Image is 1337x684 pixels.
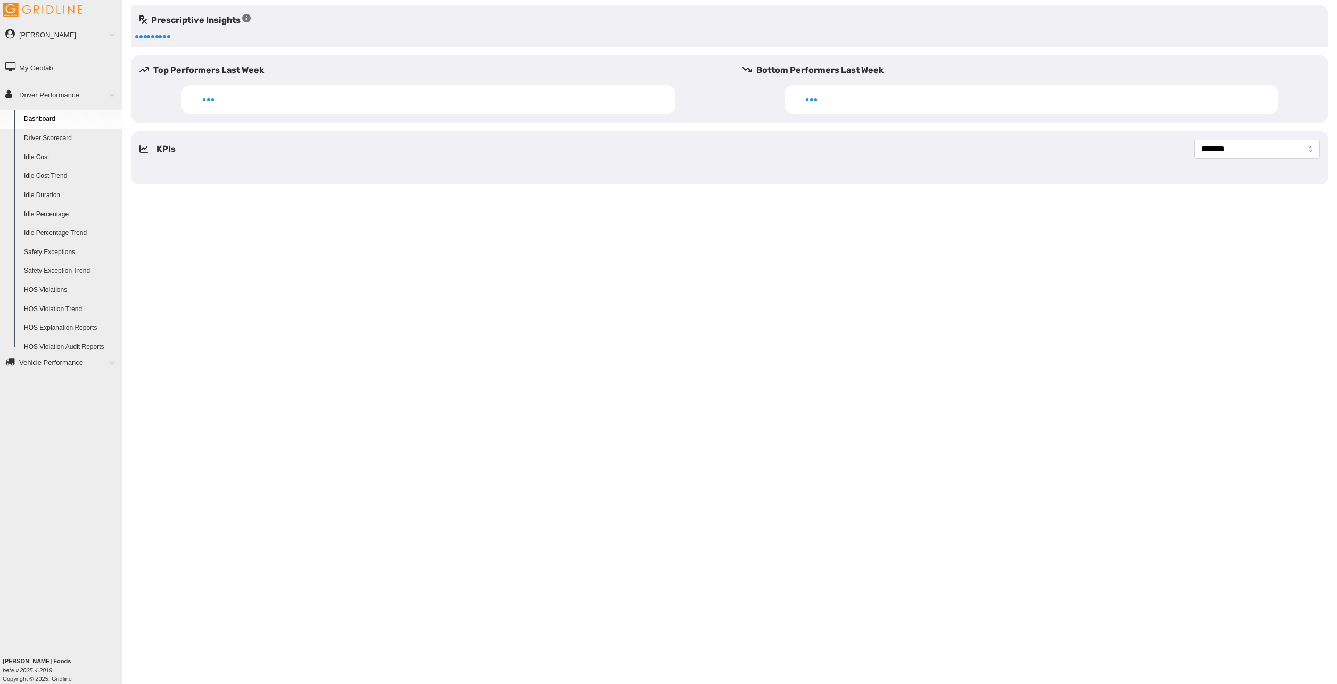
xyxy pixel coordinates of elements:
a: Idle Duration [19,186,122,205]
a: Idle Percentage [19,205,122,224]
a: Idle Cost Trend [19,167,122,186]
i: beta v.2025.4.2019 [3,667,52,673]
a: Idle Cost [19,148,122,167]
img: Gridline [3,3,82,17]
a: HOS Explanation Reports [19,319,122,338]
h5: KPIs [156,143,176,156]
a: Safety Exception Trend [19,262,122,281]
b: [PERSON_NAME] Foods [3,658,71,664]
a: HOS Violation Trend [19,300,122,319]
a: Dashboard [19,110,122,129]
a: Idle Percentage Trend [19,224,122,243]
a: HOS Violations [19,281,122,300]
a: Driver Scorecard [19,129,122,148]
a: Safety Exceptions [19,243,122,262]
h5: Bottom Performers Last Week [742,64,1328,77]
h5: Prescriptive Insights [139,14,251,27]
div: Copyright © 2025, Gridline [3,657,122,683]
a: HOS Violation Audit Reports [19,338,122,357]
h5: Top Performers Last Week [139,64,725,77]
